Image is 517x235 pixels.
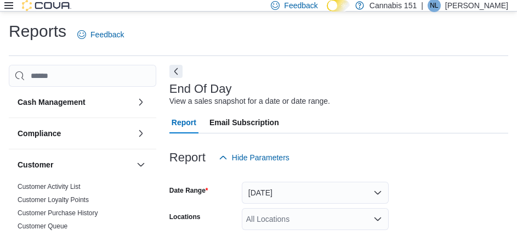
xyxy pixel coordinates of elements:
[18,222,67,230] a: Customer Queue
[18,128,132,139] button: Compliance
[242,182,389,204] button: [DATE]
[169,82,232,96] h3: End Of Day
[169,65,183,78] button: Next
[18,183,81,191] a: Customer Activity List
[18,97,132,108] button: Cash Management
[73,24,128,46] a: Feedback
[373,215,382,223] button: Open list of options
[18,128,61,139] h3: Compliance
[169,151,206,164] h3: Report
[18,222,67,231] span: Customer Queue
[134,96,147,109] button: Cash Management
[172,111,196,133] span: Report
[169,96,330,107] div: View a sales snapshot for a date or date range.
[18,159,132,170] button: Customer
[90,29,124,40] span: Feedback
[18,182,81,191] span: Customer Activity List
[18,159,53,170] h3: Customer
[9,20,66,42] h1: Reports
[209,111,279,133] span: Email Subscription
[18,97,86,108] h3: Cash Management
[214,147,294,169] button: Hide Parameters
[18,209,98,217] span: Customer Purchase History
[18,209,98,217] a: Customer Purchase History
[18,195,89,204] span: Customer Loyalty Points
[134,158,147,171] button: Customer
[18,196,89,204] a: Customer Loyalty Points
[232,152,289,163] span: Hide Parameters
[134,127,147,140] button: Compliance
[169,186,208,195] label: Date Range
[169,212,201,221] label: Locations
